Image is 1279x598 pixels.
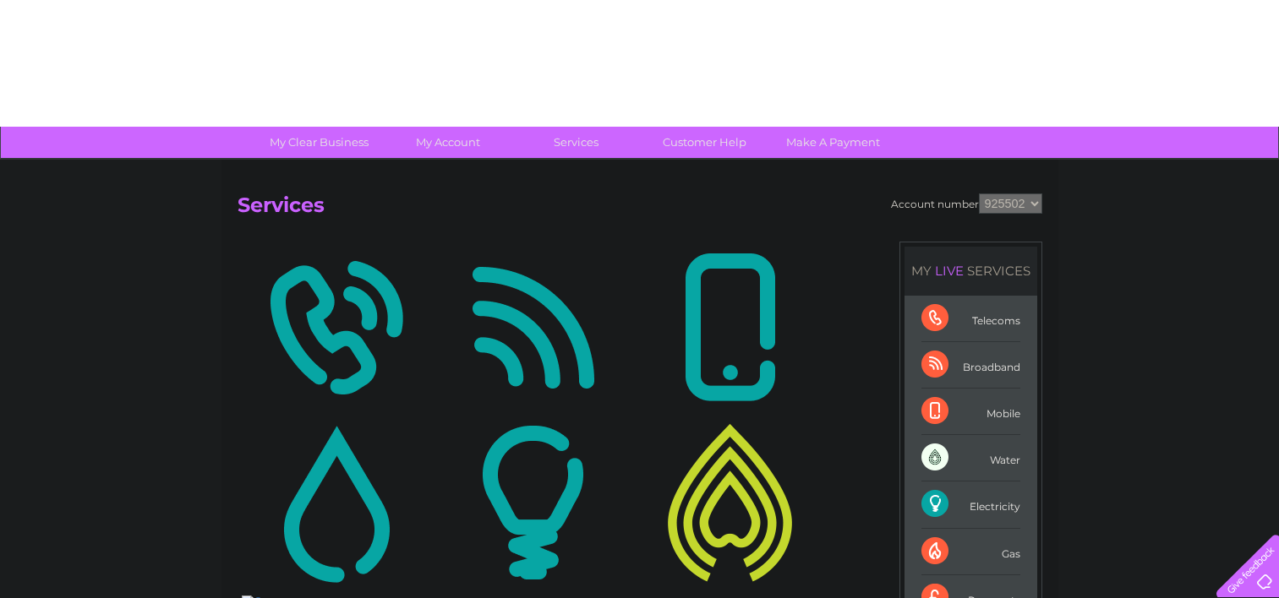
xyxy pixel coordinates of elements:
img: Gas [636,421,824,584]
div: MY SERVICES [905,247,1037,295]
div: Gas [921,529,1020,575]
img: Electricity [439,421,627,584]
a: My Clear Business [249,127,389,158]
div: Broadband [921,342,1020,389]
img: Telecoms [242,246,430,410]
div: Account number [891,193,1042,214]
h2: Services [238,193,1042,226]
a: Customer Help [635,127,774,158]
a: Make A Payment [763,127,903,158]
div: Telecoms [921,296,1020,342]
div: Mobile [921,389,1020,435]
a: My Account [378,127,517,158]
div: Water [921,435,1020,481]
a: Services [506,127,646,158]
div: LIVE [932,263,967,279]
img: Water [242,421,430,584]
img: Broadband [439,246,627,410]
div: Electricity [921,481,1020,528]
img: Mobile [636,246,824,410]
